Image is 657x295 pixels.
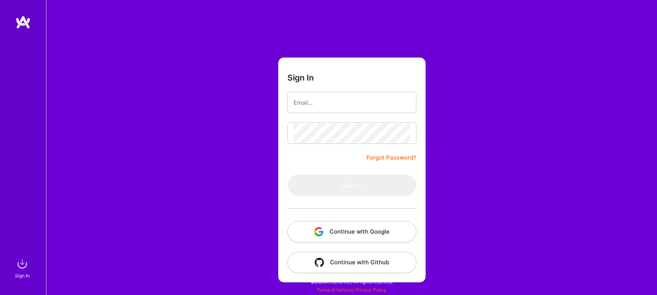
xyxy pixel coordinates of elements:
[294,93,410,112] input: Email...
[16,256,30,280] a: sign inSign In
[317,287,353,293] a: Terms of Service
[287,252,416,273] button: Continue with Github
[287,221,416,242] button: Continue with Google
[355,287,386,293] a: Privacy Policy
[314,227,324,236] img: icon
[366,153,416,162] a: Forgot Password?
[315,258,324,267] img: icon
[287,73,314,82] h3: Sign In
[287,175,416,196] button: Sign In
[15,256,30,272] img: sign in
[15,272,30,280] div: Sign In
[15,15,31,29] img: logo
[46,272,657,291] div: © 2025 ATeams Inc., All rights reserved.
[317,287,386,293] span: |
